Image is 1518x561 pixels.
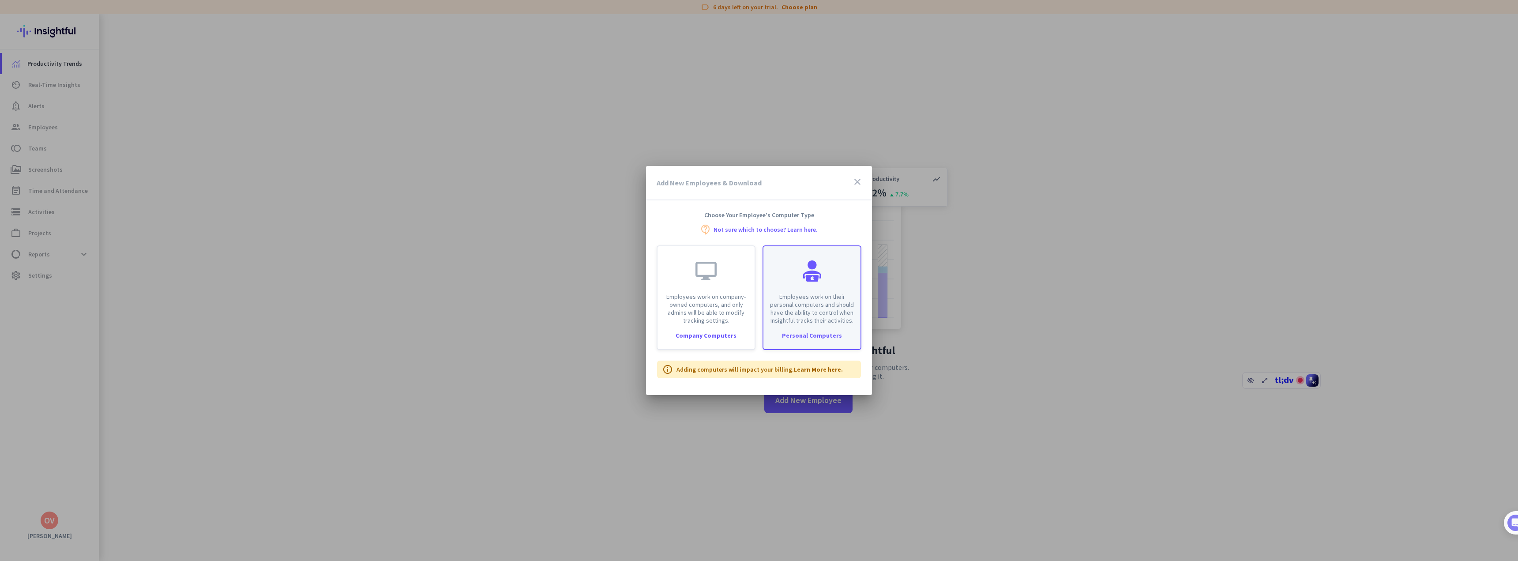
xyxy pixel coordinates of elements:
[663,293,749,324] p: Employees work on company-owned computers, and only admins will be able to modify tracking settings.
[676,365,843,374] p: Adding computers will impact your billing.
[657,179,762,186] h3: Add New Employees & Download
[852,177,863,187] i: close
[658,332,755,339] div: Company Computers
[769,293,855,324] p: Employees work on their personal computers and should have the ability to control when Insightful...
[763,332,860,339] div: Personal Computers
[714,226,818,233] a: Not sure which to choose? Learn here.
[794,365,843,373] a: Learn More here.
[700,224,711,235] i: contact_support
[662,364,673,375] i: info
[646,211,872,219] h4: Choose Your Employee's Computer Type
